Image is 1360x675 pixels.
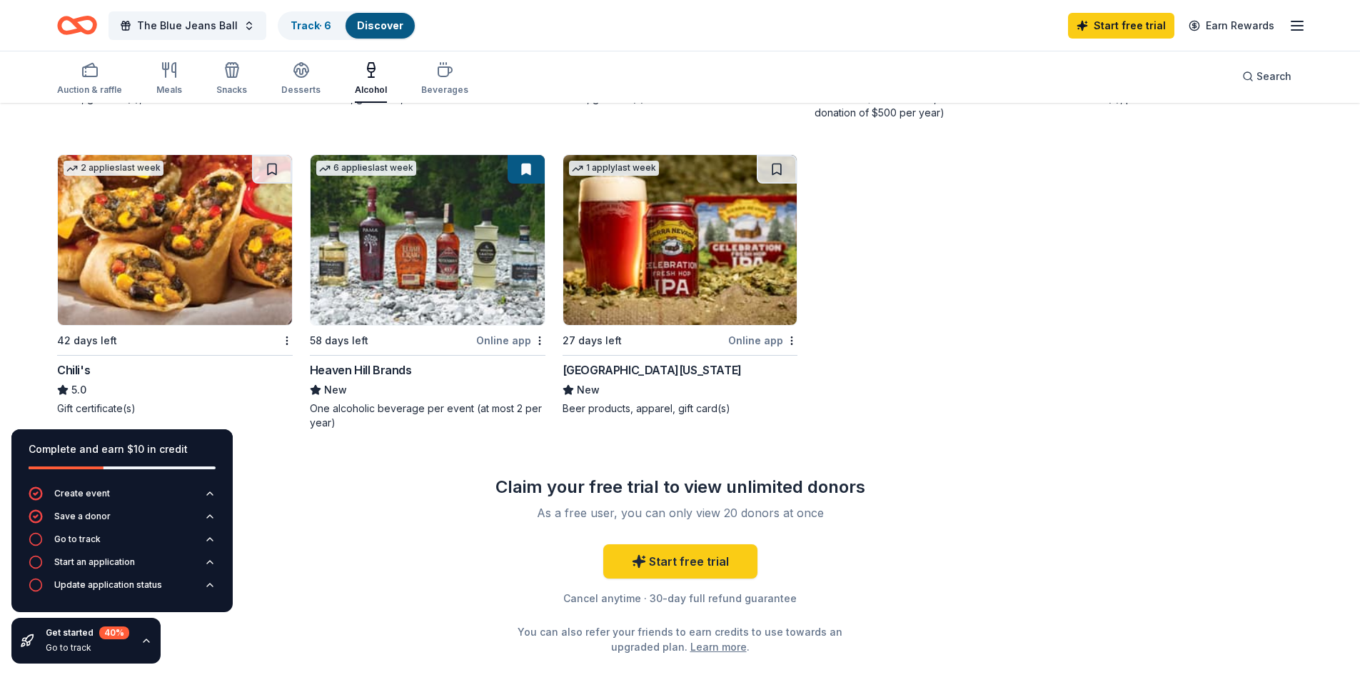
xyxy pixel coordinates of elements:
[29,555,216,578] button: Start an application
[492,504,869,521] div: As a free user, you can only view 20 donors at once
[281,56,321,103] button: Desserts
[99,626,129,639] div: 40 %
[29,532,216,555] button: Go to track
[57,84,122,96] div: Auction & raffle
[64,161,163,176] div: 2 applies last week
[29,441,216,458] div: Complete and earn $10 in credit
[57,56,122,103] button: Auction & raffle
[29,509,216,532] button: Save a donor
[46,626,129,639] div: Get started
[310,401,545,430] div: One alcoholic beverage per event (at most 2 per year)
[54,579,162,591] div: Update application status
[311,155,545,325] img: Image for Heaven Hill Brands
[1256,68,1291,85] span: Search
[46,642,129,654] div: Go to track
[29,486,216,509] button: Create event
[54,488,110,499] div: Create event
[57,401,293,416] div: Gift certificate(s)
[57,332,117,349] div: 42 days left
[577,381,600,399] span: New
[563,154,798,416] a: Image for Sierra Nevada1 applylast week27 days leftOnline app[GEOGRAPHIC_DATA][US_STATE]NewBeer p...
[57,361,90,379] div: Chili's
[421,56,468,103] button: Beverages
[475,590,886,607] div: Cancel anytime · 30-day full refund guarantee
[690,639,747,654] a: Learn more
[1231,62,1303,91] button: Search
[476,331,545,349] div: Online app
[137,17,238,34] span: The Blue Jeans Ball
[54,511,111,522] div: Save a donor
[1068,13,1174,39] a: Start free trial
[475,476,886,499] div: Claim your free trial to view unlimited donors
[281,84,321,96] div: Desserts
[563,332,622,349] div: 27 days left
[815,91,1050,120] div: Gift cards ($50-100 value, with a maximum donation of $500 per year)
[569,161,659,176] div: 1 apply last week
[57,154,293,416] a: Image for Chili's2 applieslast week42 days leftChili's5.0Gift certificate(s)
[310,154,545,430] a: Image for Heaven Hill Brands6 applieslast week58 days leftOnline appHeaven Hill BrandsNewOne alco...
[291,19,331,31] a: Track· 6
[109,11,266,40] button: The Blue Jeans Ball
[156,56,182,103] button: Meals
[316,161,416,176] div: 6 applies last week
[71,381,86,399] span: 5.0
[563,401,798,416] div: Beer products, apparel, gift card(s)
[216,56,247,103] button: Snacks
[563,361,742,379] div: [GEOGRAPHIC_DATA][US_STATE]
[57,9,97,42] a: Home
[310,361,412,379] div: Heaven Hill Brands
[278,11,416,40] button: Track· 6Discover
[310,332,368,349] div: 58 days left
[216,84,247,96] div: Snacks
[156,84,182,96] div: Meals
[515,624,846,654] div: You can also refer your friends to earn credits to use towards an upgraded plan. .
[357,19,403,31] a: Discover
[58,155,292,325] img: Image for Chili's
[355,56,387,103] button: Alcohol
[1180,13,1283,39] a: Earn Rewards
[355,84,387,96] div: Alcohol
[29,578,216,601] button: Update application status
[324,381,347,399] span: New
[421,84,468,96] div: Beverages
[563,155,797,325] img: Image for Sierra Nevada
[54,534,101,545] div: Go to track
[728,331,797,349] div: Online app
[603,544,757,579] a: Start free trial
[54,556,135,568] div: Start an application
